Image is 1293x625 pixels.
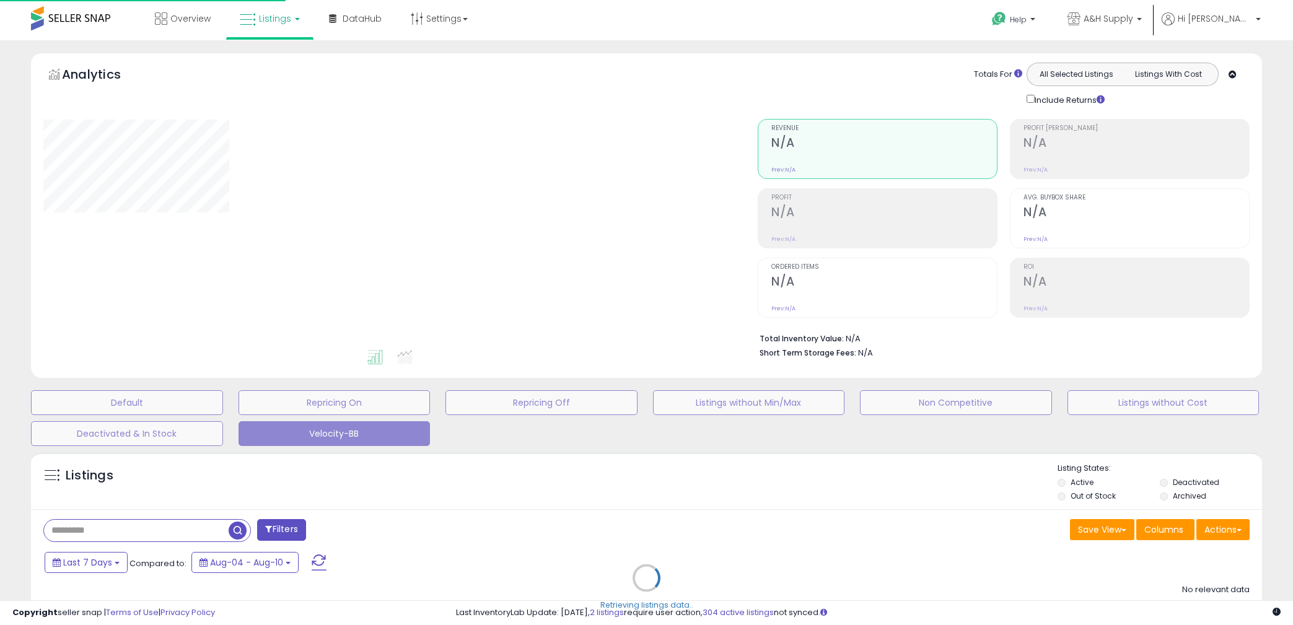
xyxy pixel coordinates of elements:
h2: N/A [771,136,997,152]
button: Velocity-BB [239,421,431,446]
button: All Selected Listings [1030,66,1123,82]
button: Repricing On [239,390,431,415]
span: ROI [1023,264,1249,271]
h2: N/A [1023,205,1249,222]
div: Totals For [974,69,1022,81]
div: Retrieving listings data.. [600,600,693,611]
button: Non Competitive [860,390,1052,415]
li: N/A [760,330,1240,345]
button: Repricing Off [445,390,638,415]
span: Revenue [771,125,997,132]
small: Prev: N/A [1023,235,1048,243]
a: Hi [PERSON_NAME] [1162,12,1261,40]
h5: Analytics [62,66,145,86]
a: Help [982,2,1048,40]
span: Listings [259,12,291,25]
span: Profit [PERSON_NAME] [1023,125,1249,132]
span: Ordered Items [771,264,997,271]
button: Default [31,390,223,415]
span: Overview [170,12,211,25]
button: Listings without Min/Max [653,390,845,415]
div: Include Returns [1017,92,1120,107]
button: Deactivated & In Stock [31,421,223,446]
span: N/A [858,347,873,359]
small: Prev: N/A [771,166,796,173]
button: Listings With Cost [1122,66,1214,82]
h2: N/A [1023,274,1249,291]
span: Avg. Buybox Share [1023,194,1249,201]
small: Prev: N/A [1023,166,1048,173]
b: Total Inventory Value: [760,333,844,344]
h2: N/A [771,274,997,291]
h2: N/A [771,205,997,222]
h2: N/A [1023,136,1249,152]
div: seller snap | | [12,607,215,619]
span: Profit [771,194,997,201]
span: DataHub [343,12,382,25]
button: Listings without Cost [1067,390,1260,415]
b: Short Term Storage Fees: [760,347,856,358]
span: A&H Supply [1084,12,1133,25]
small: Prev: N/A [1023,305,1048,312]
strong: Copyright [12,606,58,618]
span: Help [1010,14,1027,25]
small: Prev: N/A [771,235,796,243]
small: Prev: N/A [771,305,796,312]
span: Hi [PERSON_NAME] [1178,12,1252,25]
i: Get Help [991,11,1007,27]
